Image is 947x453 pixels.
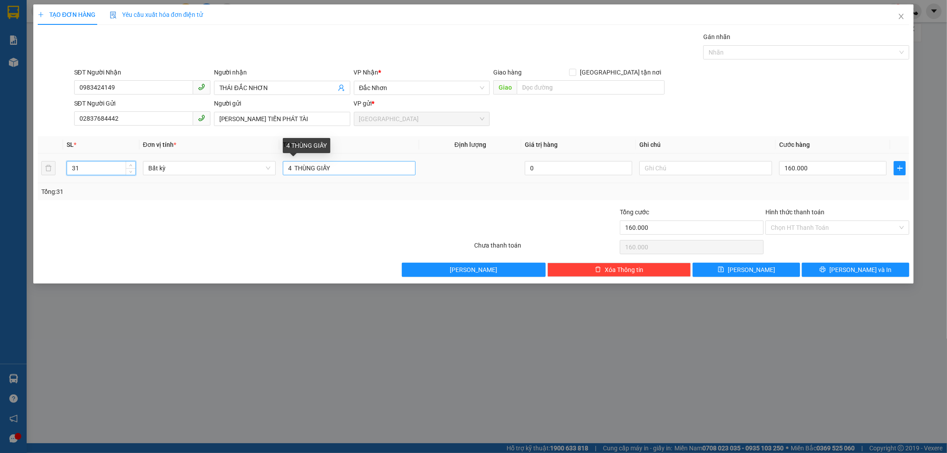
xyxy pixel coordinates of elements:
[620,209,649,216] span: Tổng cước
[354,69,379,76] span: VP Nhận
[820,266,826,273] span: printer
[214,98,350,108] div: Người gửi
[110,11,203,18] span: Yêu cầu xuất hóa đơn điện tử
[894,165,905,172] span: plus
[354,98,490,108] div: VP gửi
[517,80,665,95] input: Dọc đường
[338,84,345,91] span: user-add
[525,141,558,148] span: Giá trị hàng
[802,263,909,277] button: printer[PERSON_NAME] và In
[703,33,730,40] label: Gán nhãn
[128,163,134,168] span: up
[576,67,665,77] span: [GEOGRAPHIC_DATA] tận nơi
[765,209,824,216] label: Hình thức thanh toán
[898,13,905,20] span: close
[148,162,270,175] span: Bất kỳ
[718,266,724,273] span: save
[595,266,601,273] span: delete
[525,161,632,175] input: 0
[126,162,135,168] span: Increase Value
[198,83,205,91] span: phone
[829,265,892,275] span: [PERSON_NAME] và In
[143,141,176,148] span: Đơn vị tính
[889,4,914,29] button: Close
[67,141,74,148] span: SL
[693,263,800,277] button: save[PERSON_NAME]
[359,112,485,126] span: Sài Gòn
[547,263,691,277] button: deleteXóa Thông tin
[38,12,44,18] span: plus
[198,114,205,122] span: phone
[455,141,486,148] span: Định lượng
[728,265,775,275] span: [PERSON_NAME]
[493,69,522,76] span: Giao hàng
[894,161,906,175] button: plus
[636,136,776,154] th: Ghi chú
[283,161,416,175] input: VD: Bàn, Ghế
[128,169,134,174] span: down
[493,80,517,95] span: Giao
[110,12,117,19] img: icon
[41,161,55,175] button: delete
[450,265,497,275] span: [PERSON_NAME]
[126,168,135,175] span: Decrease Value
[359,81,485,95] span: Đắc Nhơn
[402,263,546,277] button: [PERSON_NAME]
[605,265,643,275] span: Xóa Thông tin
[779,141,810,148] span: Cước hàng
[474,240,619,256] div: Chưa thanh toán
[38,11,95,18] span: TẠO ĐƠN HÀNG
[74,67,210,77] div: SĐT Người Nhận
[74,98,210,108] div: SĐT Người Gửi
[41,187,365,197] div: Tổng: 31
[214,67,350,77] div: Người nhận
[639,161,772,175] input: Ghi Chú
[283,138,330,153] div: 4 THÙNG GIẤY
